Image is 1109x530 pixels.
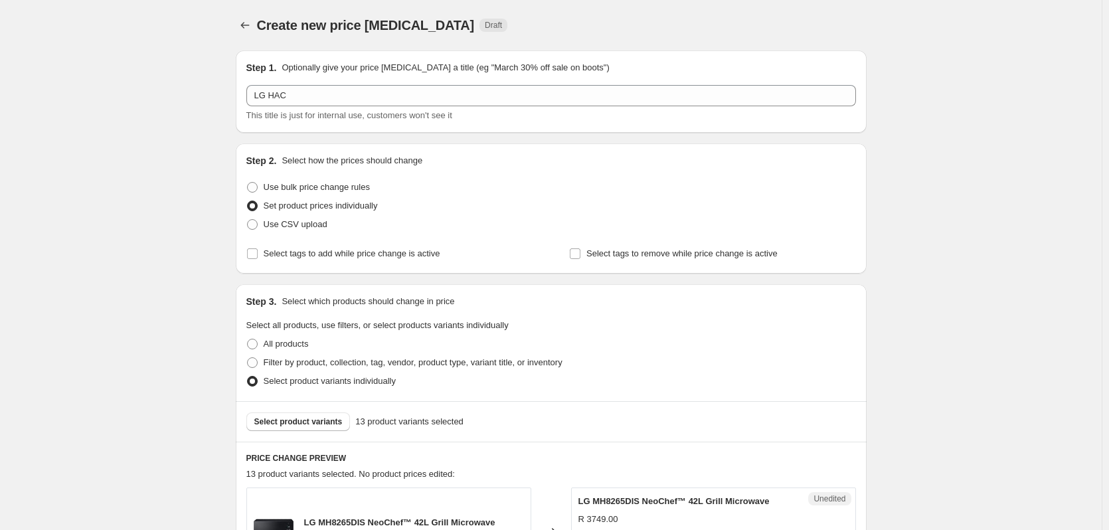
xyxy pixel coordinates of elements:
h6: PRICE CHANGE PREVIEW [246,453,856,464]
span: 13 product variants selected. No product prices edited: [246,469,455,479]
h2: Step 3. [246,295,277,308]
span: Set product prices individually [264,201,378,211]
span: All products [264,339,309,349]
h2: Step 2. [246,154,277,167]
span: Use CSV upload [264,219,327,229]
span: Select tags to remove while price change is active [586,248,778,258]
span: Select product variants [254,416,343,427]
input: 30% off holiday sale [246,85,856,106]
span: LG MH8265DIS NeoChef™ 42L Grill Microwave [578,496,770,506]
span: Select all products, use filters, or select products variants individually [246,320,509,330]
span: This title is just for internal use, customers won't see it [246,110,452,120]
div: R 3749.00 [578,513,618,526]
p: Select which products should change in price [282,295,454,308]
span: Use bulk price change rules [264,182,370,192]
span: Unedited [813,493,845,504]
span: 13 product variants selected [355,415,464,428]
span: Select tags to add while price change is active [264,248,440,258]
span: Draft [485,20,502,31]
button: Price change jobs [236,16,254,35]
button: Select product variants [246,412,351,431]
span: LG MH8265DIS NeoChef™ 42L Grill Microwave [304,517,495,527]
p: Select how the prices should change [282,154,422,167]
p: Optionally give your price [MEDICAL_DATA] a title (eg "March 30% off sale on boots") [282,61,609,74]
span: Filter by product, collection, tag, vendor, product type, variant title, or inventory [264,357,562,367]
span: Create new price [MEDICAL_DATA] [257,18,475,33]
h2: Step 1. [246,61,277,74]
span: Select product variants individually [264,376,396,386]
